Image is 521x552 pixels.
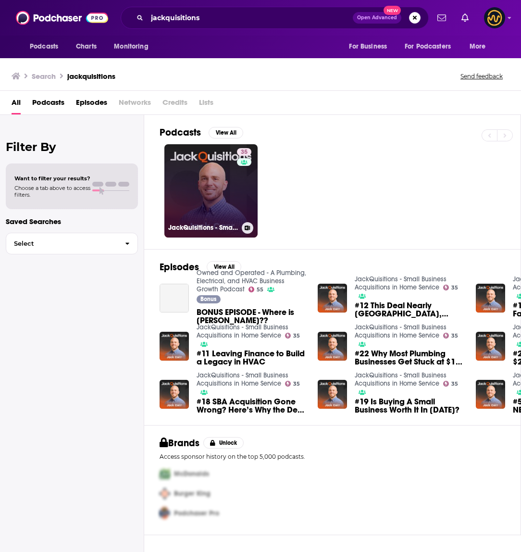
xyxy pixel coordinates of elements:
h2: Brands [160,437,199,449]
a: Show notifications dropdown [458,10,472,26]
a: 35 [237,148,251,156]
a: #11 Leaving Finance to Build a Legacy in HVAC [197,350,306,366]
a: 55 [248,287,264,292]
a: 35 [285,333,300,339]
span: Choose a tab above to access filters. [14,185,90,198]
span: 35 [451,286,458,290]
a: #19 Is Buying A Small Business Worth It In 2025? [355,398,464,414]
img: #11 Leaving Finance to Build a Legacy in HVAC [160,332,189,361]
span: #19 Is Buying A Small Business Worth It In [DATE]? [355,398,464,414]
img: #19 Is Buying A Small Business Worth It In 2025? [318,380,347,409]
img: Third Pro Logo [156,503,174,523]
a: #12 This Deal Nearly Fell Apart, Here's What Saved It [355,301,464,318]
h2: Episodes [160,261,199,273]
span: Lists [199,95,213,114]
a: Show notifications dropdown [434,10,450,26]
a: All [12,95,21,114]
span: Podcasts [30,40,58,53]
h3: JackQuisitions - Small Business Acquisitions in Home Service [168,224,238,232]
a: 35 [285,381,300,387]
img: #23 Would You Buy This? $2M Pool Business vs. 221 ATMs [476,332,505,361]
h3: jackquisitions [67,72,115,81]
button: open menu [463,38,498,56]
a: Episodes [76,95,107,114]
button: open menu [398,38,465,56]
span: Monitoring [114,40,148,53]
p: Access sponsor history on the top 5,000 podcasts. [160,453,505,460]
img: User Profile [484,7,505,28]
span: More [470,40,486,53]
button: open menu [107,38,161,56]
span: 35 [451,334,458,338]
span: Open Advanced [357,15,397,20]
button: Open AdvancedNew [353,12,401,24]
a: PodcastsView All [160,126,243,138]
h3: Search [32,72,56,81]
img: Podchaser - Follow, Share and Rate Podcasts [16,9,108,27]
span: Burger King [174,489,211,498]
img: #18 SBA Acquisition Gone Wrong? Here’s Why the Deal Collapsed [160,380,189,409]
a: #15 Why This HVAC Startup Failed in 10 Months | Build vs Buy [476,284,505,313]
span: Select [6,240,117,247]
a: BONUS EPISODE - Where is Jackquisitions?? [197,308,306,325]
a: Podcasts [32,95,64,114]
a: Owned and Operated - A Plumbing, Electrical, and HVAC Business Growth Podcast [197,269,306,293]
a: JackQuisitions - Small Business Acquisitions in Home Service [197,371,288,388]
span: McDonalds [174,470,209,478]
a: JackQuisitions - Small Business Acquisitions in Home Service [355,323,447,339]
span: Bonus [200,296,216,302]
input: Search podcasts, credits, & more... [147,10,353,25]
a: 35JackQuisitions - Small Business Acquisitions in Home Service [164,144,258,238]
a: 35 [443,285,459,290]
img: #22 Why Most Plumbing Businesses Get Stuck at $1 Million! [318,332,347,361]
span: 35 [241,148,248,157]
a: #18 SBA Acquisition Gone Wrong? Here’s Why the Deal Collapsed [197,398,306,414]
a: Charts [70,38,102,56]
a: EpisodesView All [160,261,241,273]
span: Networks [119,95,151,114]
a: #5 Top 5 Key Experts You NEED to Buy a Business in 2025 [476,380,505,409]
button: Send feedback [458,72,506,80]
span: 35 [451,382,458,386]
img: Second Pro Logo [156,484,174,503]
a: 35 [443,333,459,339]
span: For Podcasters [405,40,451,53]
img: #12 This Deal Nearly Fell Apart, Here's What Saved It [318,284,347,313]
a: 35 [443,381,459,387]
button: Unlock [203,437,244,449]
button: View All [207,261,241,273]
h2: Podcasts [160,126,201,138]
span: New [384,6,401,15]
img: First Pro Logo [156,464,174,484]
a: JackQuisitions - Small Business Acquisitions in Home Service [355,275,447,291]
button: open menu [342,38,399,56]
a: #22 Why Most Plumbing Businesses Get Stuck at $1 Million! [355,350,464,366]
span: BONUS EPISODE - Where is [PERSON_NAME]?? [197,308,306,325]
span: #12 This Deal Nearly [GEOGRAPHIC_DATA], Here's What Saved It [355,301,464,318]
a: JackQuisitions - Small Business Acquisitions in Home Service [197,323,288,339]
a: BONUS EPISODE - Where is Jackquisitions?? [160,284,189,313]
span: 35 [293,382,300,386]
span: 55 [257,288,263,292]
p: Saved Searches [6,217,138,226]
span: Charts [76,40,97,53]
div: Search podcasts, credits, & more... [121,7,429,29]
a: JackQuisitions - Small Business Acquisitions in Home Service [355,371,447,388]
span: Want to filter your results? [14,175,90,182]
span: Podchaser Pro [174,509,219,517]
button: Select [6,233,138,254]
button: Show profile menu [484,7,505,28]
h2: Filter By [6,140,138,154]
button: open menu [23,38,71,56]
